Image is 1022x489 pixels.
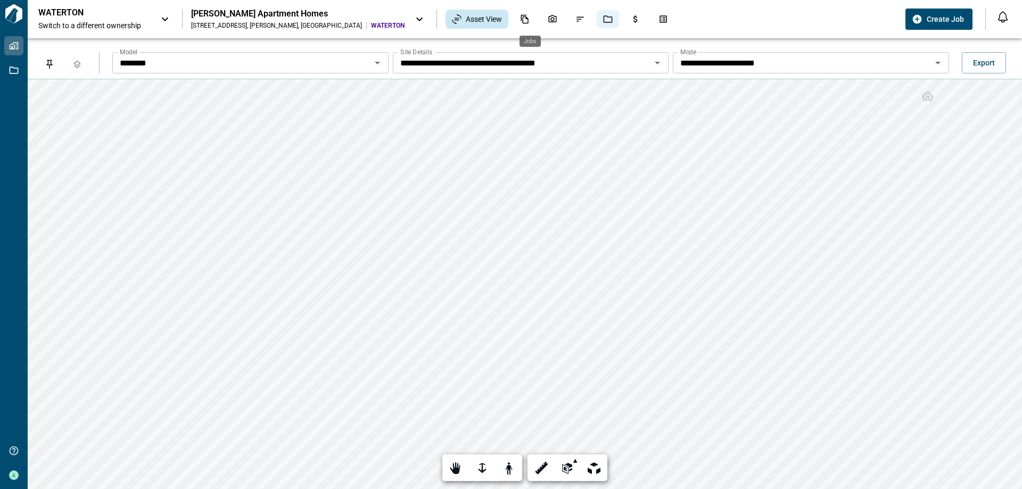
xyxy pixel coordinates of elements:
[466,14,502,24] span: Asset View
[680,47,696,56] label: Mode
[962,52,1006,73] button: Export
[120,47,137,56] label: Model
[597,10,619,28] div: Jobs
[446,10,508,29] div: Asset View
[652,10,674,28] div: Takeoff Center
[624,10,647,28] div: Budgets
[514,10,536,28] div: Documents
[520,36,541,47] div: Jobs
[400,47,432,56] label: Site Details
[994,9,1011,26] button: Open notification feed
[930,55,945,70] button: Open
[541,10,564,28] div: Photos
[371,21,405,30] span: WATERTON
[973,57,995,68] span: Export
[650,55,665,70] button: Open
[569,10,591,28] div: Issues & Info
[191,21,362,30] div: [STREET_ADDRESS] , [PERSON_NAME] , [GEOGRAPHIC_DATA]
[370,55,385,70] button: Open
[38,20,150,31] span: Switch to a different ownership
[38,7,134,18] p: WATERTON
[905,9,972,30] button: Create Job
[927,14,964,24] span: Create Job
[191,9,405,19] div: [PERSON_NAME] Apartment Homes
